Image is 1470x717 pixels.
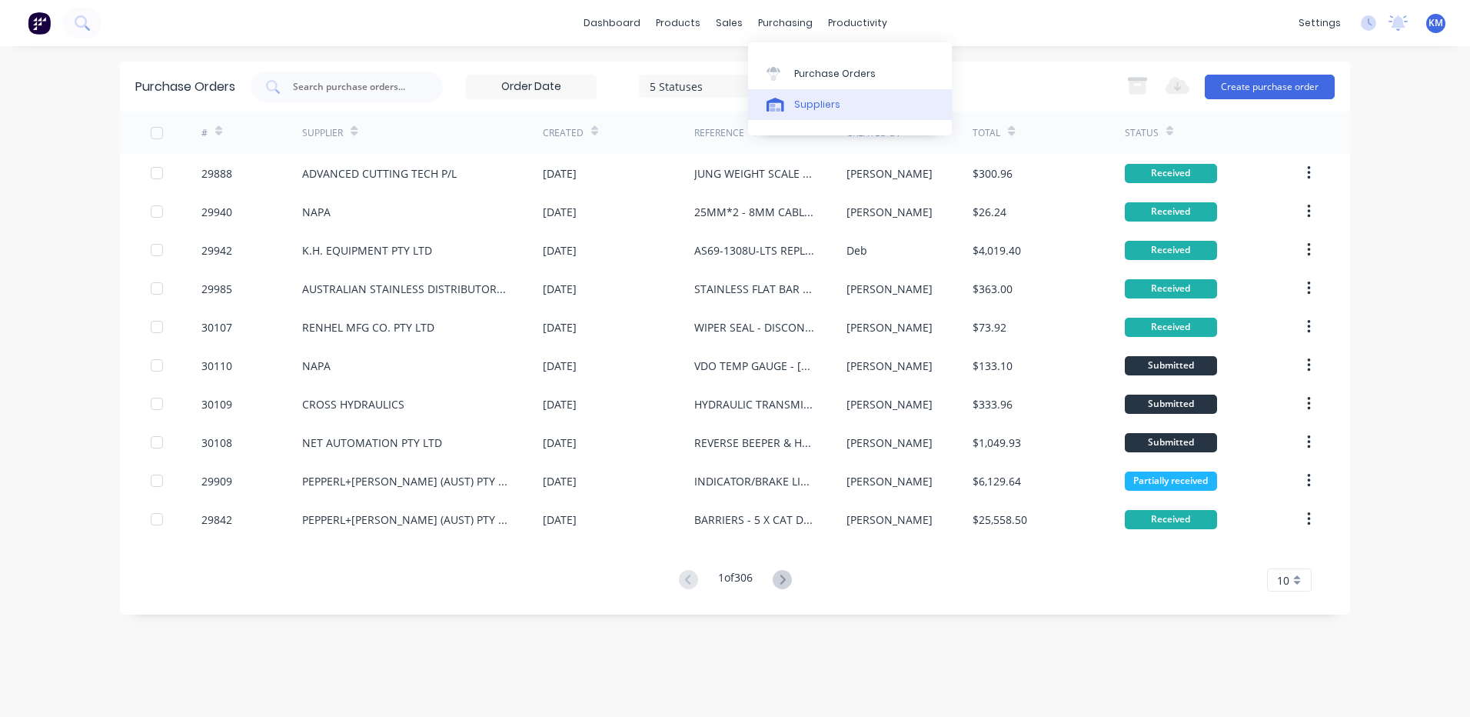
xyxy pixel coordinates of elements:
[973,165,1013,182] div: $300.96
[543,358,577,374] div: [DATE]
[708,12,750,35] div: sales
[846,512,933,528] div: [PERSON_NAME]
[973,396,1013,412] div: $333.96
[302,435,442,451] div: NET AUTOMATION PTY LTD
[543,435,577,451] div: [DATE]
[973,435,1021,451] div: $1,049.93
[650,78,760,94] div: 5 Statuses
[1205,75,1335,99] button: Create purchase order
[543,512,577,528] div: [DATE]
[201,126,208,140] div: #
[291,79,419,95] input: Search purchase orders...
[201,435,232,451] div: 30108
[1277,572,1289,589] span: 10
[543,319,577,335] div: [DATE]
[973,319,1006,335] div: $73.92
[1125,279,1217,298] div: Received
[543,281,577,297] div: [DATE]
[543,473,577,489] div: [DATE]
[1125,433,1217,452] div: Submitted
[973,204,1006,220] div: $26.24
[694,512,815,528] div: BARRIERS - 5 X CAT DP25
[973,358,1013,374] div: $133.10
[846,319,933,335] div: [PERSON_NAME]
[201,242,232,258] div: 29942
[201,473,232,489] div: 29909
[1125,164,1217,183] div: Received
[694,281,815,297] div: STAINLESS FLAT BAR AND TUBE
[302,126,343,140] div: Supplier
[694,396,815,412] div: HYDRAULIC TRANSMISSION VALVE - [PERSON_NAME]
[648,12,708,35] div: products
[1125,510,1217,529] div: Received
[467,75,596,98] input: Order Date
[543,396,577,412] div: [DATE]
[201,204,232,220] div: 29940
[748,58,952,88] a: Purchase Orders
[973,512,1027,528] div: $25,558.50
[846,473,933,489] div: [PERSON_NAME]
[750,12,820,35] div: purchasing
[1428,16,1443,30] span: KM
[201,165,232,182] div: 29888
[543,204,577,220] div: [DATE]
[694,126,744,140] div: Reference
[694,435,815,451] div: REVERSE BEEPER & HORN PARTS - [PERSON_NAME]
[1291,12,1349,35] div: settings
[1125,472,1217,491] div: Partially received
[201,396,232,412] div: 30109
[1125,202,1217,222] div: Received
[694,358,815,374] div: VDO TEMP GAUGE - [PERSON_NAME]
[1125,395,1217,414] div: Submitted
[543,242,577,258] div: [DATE]
[1125,356,1217,375] div: Submitted
[201,512,232,528] div: 29842
[846,358,933,374] div: [PERSON_NAME]
[302,396,404,412] div: CROSS HYDRAULICS
[302,242,432,258] div: K.H. EQUIPMENT PTY LTD
[694,473,815,489] div: INDICATOR/BRAKE LIGHTS & BARRIERS - KOMATSU FD25 RETRO
[694,204,815,220] div: 25MM*2 - 8MM CABLE LUGS
[1125,126,1159,140] div: Status
[973,473,1021,489] div: $6,129.64
[846,242,867,258] div: Deb
[718,569,753,592] div: 1 of 306
[302,473,512,489] div: PEPPERL+[PERSON_NAME] (AUST) PTY LTD
[694,165,815,182] div: JUNG WEIGHT SCALE BRACKET
[694,242,815,258] div: AS69-1308U-LTS REPLACEMENT
[794,67,876,81] div: Purchase Orders
[846,165,933,182] div: [PERSON_NAME]
[543,126,584,140] div: Created
[748,89,952,120] a: Suppliers
[302,281,512,297] div: AUSTRALIAN STAINLESS DISTRIBUTORS P/L
[302,319,434,335] div: RENHEL MFG CO. PTY LTD
[302,358,331,374] div: NAPA
[973,242,1021,258] div: $4,019.40
[302,204,331,220] div: NAPA
[302,512,512,528] div: PEPPERL+[PERSON_NAME] (AUST) PTY LTD
[973,126,1000,140] div: Total
[846,281,933,297] div: [PERSON_NAME]
[846,396,933,412] div: [PERSON_NAME]
[694,319,815,335] div: WIPER SEAL - DISCONNECT
[1125,318,1217,337] div: Received
[302,165,457,182] div: ADVANCED CUTTING TECH P/L
[543,165,577,182] div: [DATE]
[28,12,51,35] img: Factory
[576,12,648,35] a: dashboard
[794,98,840,112] div: Suppliers
[1125,241,1217,260] div: Received
[201,358,232,374] div: 30110
[846,435,933,451] div: [PERSON_NAME]
[135,78,235,96] div: Purchase Orders
[846,204,933,220] div: [PERSON_NAME]
[973,281,1013,297] div: $363.00
[201,281,232,297] div: 29985
[820,12,895,35] div: productivity
[201,319,232,335] div: 30107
